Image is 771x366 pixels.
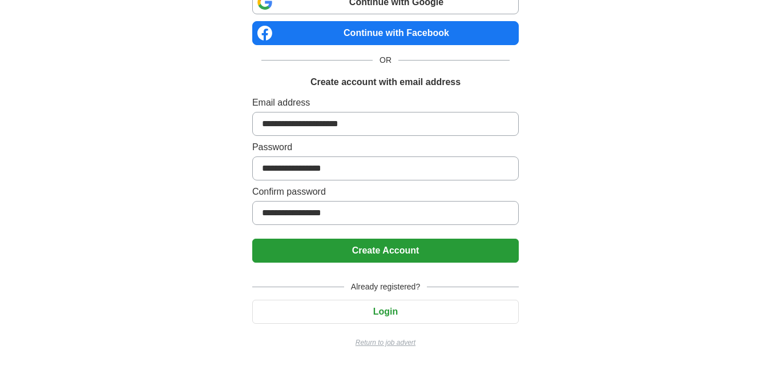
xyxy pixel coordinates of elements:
[252,140,519,154] label: Password
[252,307,519,316] a: Login
[373,54,398,66] span: OR
[252,239,519,263] button: Create Account
[252,337,519,348] a: Return to job advert
[344,281,427,293] span: Already registered?
[252,21,519,45] a: Continue with Facebook
[252,185,519,199] label: Confirm password
[252,300,519,324] button: Login
[252,96,519,110] label: Email address
[310,75,461,89] h1: Create account with email address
